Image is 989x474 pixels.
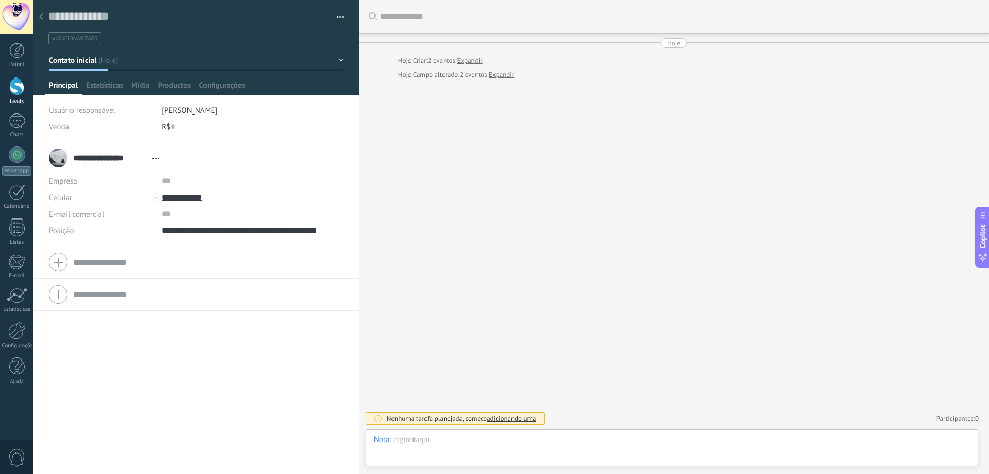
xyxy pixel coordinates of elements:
[162,106,217,116] span: [PERSON_NAME]
[49,206,104,222] button: E-mail comercial
[131,80,150,95] span: Mídia
[978,224,988,248] span: Copilot
[2,132,32,138] div: Chats
[2,166,31,176] div: WhatsApp
[49,122,69,132] span: Venda
[49,173,154,189] div: Empresa
[49,193,72,203] span: Celular
[86,80,123,95] span: Estatísticas
[2,203,32,210] div: Calendário
[975,414,979,423] span: 0
[49,102,154,119] div: Usuário responsável
[2,99,32,105] div: Leads
[2,273,32,280] div: E-mail
[387,414,536,423] div: Nenhuma tarefa planejada, comece
[667,38,680,48] div: Hoje
[158,80,191,95] span: Productos
[398,70,413,80] div: Hoje
[2,342,32,349] div: Configurações
[459,70,487,80] span: 2 eventos
[2,61,32,68] div: Painel
[487,414,536,423] span: adicionando uma
[2,306,32,313] div: Estatísticas
[53,35,97,42] span: #adicionar tags
[162,119,343,135] div: R$
[199,80,245,95] span: Configurações
[936,414,979,423] a: Participantes:0
[49,209,104,219] span: E-mail comercial
[398,70,515,80] div: Campo alterado:
[428,56,455,66] span: 2 eventos
[49,189,72,206] button: Celular
[398,56,413,66] div: Hoje
[489,70,514,80] a: Expandir
[49,222,154,239] div: Posição
[49,106,115,116] span: Usuário responsável
[398,56,483,66] div: Criar:
[49,80,78,95] span: Principal
[457,56,482,66] a: Expandir
[49,119,154,135] div: Venda
[49,227,74,235] span: Posição
[2,379,32,385] div: Ajuda
[389,435,391,445] span: :
[2,239,32,246] div: Listas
